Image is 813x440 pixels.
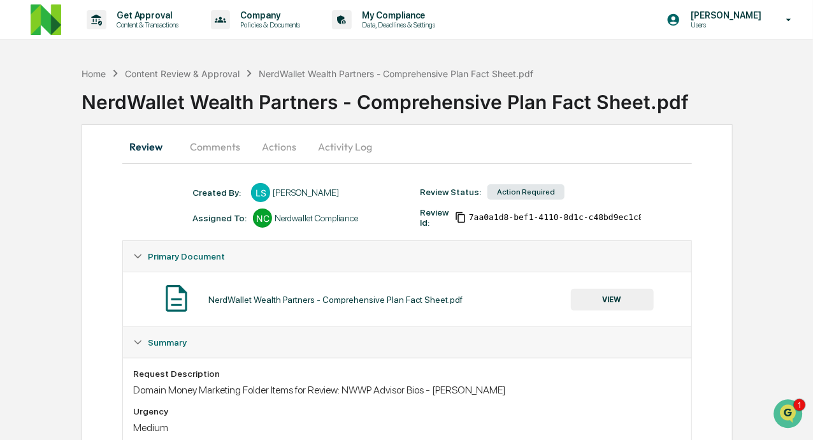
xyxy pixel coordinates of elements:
[148,337,187,348] span: Summary
[82,80,813,114] div: NerdWallet Wealth Partners - Comprehensive Plan Fact Sheet.pdf
[122,131,180,162] button: Review
[25,251,80,263] span: Data Lookup
[105,226,158,239] span: Attestations
[230,10,306,20] p: Company
[680,20,768,29] p: Users
[161,282,192,314] img: Document Icon
[13,161,33,182] img: Jack Rasmussen
[250,131,308,162] button: Actions
[90,281,154,291] a: Powered byPylon
[8,221,87,244] a: 🖐️Preclearance
[25,226,82,239] span: Preclearance
[772,398,807,432] iframe: Open customer support
[192,187,245,198] div: Created By: ‎ ‎
[13,228,23,238] div: 🖐️
[352,10,442,20] p: My Compliance
[92,228,103,238] div: 🗄️
[8,246,85,268] a: 🔎Data Lookup
[87,221,163,244] a: 🗄️Attestations
[40,173,103,184] span: [PERSON_NAME]
[308,131,382,162] button: Activity Log
[122,131,691,162] div: secondary tabs example
[13,142,85,152] div: Past conversations
[133,384,680,396] div: Domain Money Marketing Folder Items for Review: NWWP Advisor Bios - [PERSON_NAME]
[148,251,225,261] span: Primary Document
[133,369,680,379] div: Request Description
[13,27,232,47] p: How can we help?
[123,327,691,358] div: Summary
[198,139,232,154] button: See all
[106,20,185,29] p: Content & Transactions
[123,241,691,272] div: Primary Document
[680,10,768,20] p: [PERSON_NAME]
[571,289,654,311] button: VIEW
[469,212,649,223] span: 7aa0a1d8-bef1-4110-8d1c-c48bd9ec1c86
[420,187,481,197] div: Review Status:
[57,110,175,121] div: We're available if you need us!
[106,10,185,20] p: Get Approval
[133,422,680,434] div: Medium
[106,173,110,184] span: •
[230,20,306,29] p: Policies & Documents
[27,98,50,121] img: 8933085812038_c878075ebb4cc5468115_72.jpg
[13,98,36,121] img: 1746055101610-c473b297-6a78-478c-a979-82029cc54cd1
[208,295,463,305] div: NerdWallet Wealth Partners - Comprehensive Plan Fact Sheet.pdf
[113,173,134,184] span: Sep 2
[420,207,449,228] div: Review Id:
[133,406,680,416] div: Urgency
[275,213,358,223] div: Nerdwallet Compliance
[82,68,106,79] div: Home
[253,209,272,228] div: NC
[13,252,23,262] div: 🔎
[273,187,339,198] div: [PERSON_NAME]
[487,184,565,200] div: Action Required
[31,4,61,35] img: logo
[25,174,36,184] img: 1746055101610-c473b297-6a78-478c-a979-82029cc54cd1
[123,272,691,326] div: Primary Document
[125,68,240,79] div: Content Review & Approval
[251,183,270,202] div: LS
[57,98,209,110] div: Start new chat
[352,20,442,29] p: Data, Deadlines & Settings
[192,213,247,223] div: Assigned To:
[180,131,250,162] button: Comments
[217,101,232,117] button: Start new chat
[259,68,533,79] div: NerdWallet Wealth Partners - Comprehensive Plan Fact Sheet.pdf
[127,282,154,291] span: Pylon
